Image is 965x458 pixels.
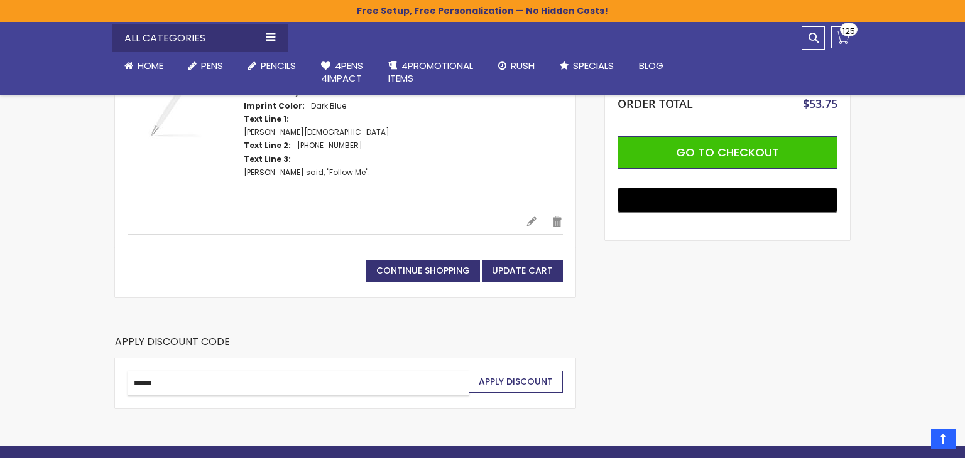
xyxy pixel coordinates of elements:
[128,38,244,203] a: Slim Twist-White
[639,59,663,72] span: Blog
[676,144,779,160] span: Go to Checkout
[138,59,163,72] span: Home
[244,127,390,137] dd: [PERSON_NAME][DEMOGRAPHIC_DATA]
[376,264,470,277] span: Continue Shopping
[236,52,308,80] a: Pencils
[244,168,370,178] dd: [PERSON_NAME] said, "Follow Me".
[244,154,291,164] dt: Text Line 3
[626,52,676,80] a: Blog
[308,52,376,93] a: 4Pens4impact
[842,25,855,37] span: 125
[261,59,296,72] span: Pencils
[115,335,230,358] strong: Apply Discount Code
[112,52,176,80] a: Home
[366,260,480,282] a: Continue Shopping
[547,52,626,80] a: Specials
[201,59,223,72] span: Pens
[618,188,837,213] button: Buy with GPay
[486,52,547,80] a: Rush
[176,52,236,80] a: Pens
[244,141,291,151] dt: Text Line 2
[297,141,363,151] dd: [PHONE_NUMBER]
[618,136,837,169] button: Go to Checkout
[388,59,473,85] span: 4PROMOTIONAL ITEMS
[803,96,837,111] span: $53.75
[573,59,614,72] span: Specials
[931,429,956,449] a: Top
[311,101,346,111] dd: Dark Blue
[831,26,853,48] a: 125
[376,52,486,93] a: 4PROMOTIONALITEMS
[479,375,553,388] span: Apply Discount
[321,59,363,85] span: 4Pens 4impact
[511,59,535,72] span: Rush
[244,114,289,124] dt: Text Line 1
[244,101,305,111] dt: Imprint Color
[492,264,553,277] span: Update Cart
[112,24,288,52] div: All Categories
[482,260,563,282] button: Update Cart
[618,94,693,111] strong: Order Total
